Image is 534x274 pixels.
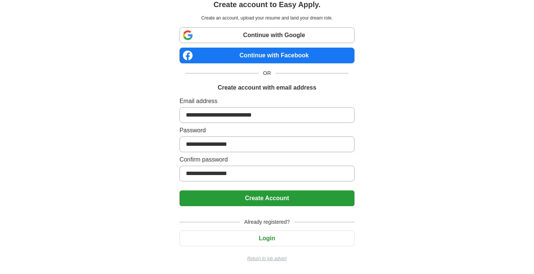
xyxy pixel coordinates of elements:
[179,155,355,164] label: Confirm password
[179,48,355,63] a: Continue with Facebook
[259,69,275,77] span: OR
[179,235,355,241] a: Login
[179,231,355,246] button: Login
[179,126,355,135] label: Password
[179,255,355,262] a: Return to job advert
[179,97,355,106] label: Email address
[181,15,353,21] p: Create an account, upload your resume and land your dream role.
[179,27,355,43] a: Continue with Google
[179,190,355,206] button: Create Account
[218,83,316,92] h1: Create account with email address
[240,218,294,226] span: Already registered?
